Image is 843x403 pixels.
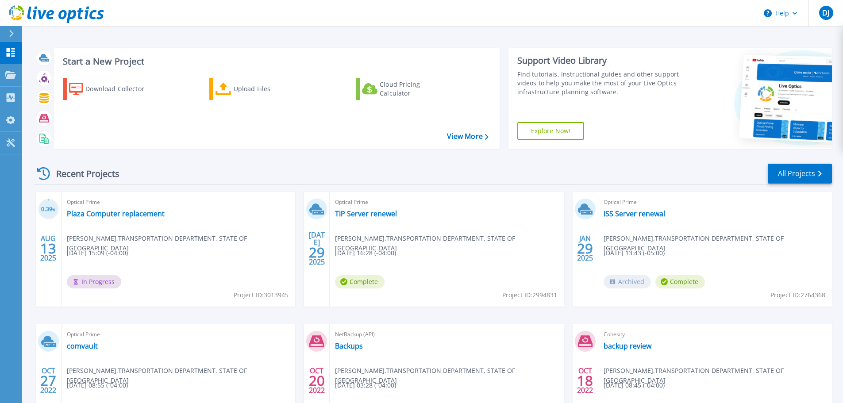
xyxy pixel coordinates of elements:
[67,342,98,350] a: comvault
[768,164,832,184] a: All Projects
[517,122,585,140] a: Explore Now!
[604,248,665,258] span: [DATE] 13:43 (-05:00)
[52,207,55,212] span: %
[577,377,593,384] span: 18
[309,249,325,256] span: 29
[822,9,829,16] span: DJ
[335,366,563,385] span: [PERSON_NAME] , TRANSPORTATION DEPARTMENT, STATE OF [GEOGRAPHIC_DATA]
[335,197,558,207] span: Optical Prime
[67,380,128,390] span: [DATE] 08:55 (-04:00)
[34,163,131,184] div: Recent Projects
[40,245,56,252] span: 13
[40,232,57,265] div: AUG 2025
[67,366,295,385] span: [PERSON_NAME] , TRANSPORTATION DEPARTMENT, STATE OF [GEOGRAPHIC_DATA]
[63,57,488,66] h3: Start a New Project
[517,70,682,96] div: Find tutorials, instructional guides and other support videos to help you make the most of your L...
[40,365,57,397] div: OCT 2022
[234,290,289,300] span: Project ID: 3013945
[67,197,290,207] span: Optical Prime
[577,245,593,252] span: 29
[356,78,454,100] a: Cloud Pricing Calculator
[604,234,832,253] span: [PERSON_NAME] , TRANSPORTATION DEPARTMENT, STATE OF [GEOGRAPHIC_DATA]
[85,80,156,98] div: Download Collector
[67,209,165,218] a: Plaza Computer replacement
[380,80,450,98] div: Cloud Pricing Calculator
[335,248,396,258] span: [DATE] 16:28 (-04:00)
[209,78,308,100] a: Upload Files
[502,290,557,300] span: Project ID: 2994831
[335,234,563,253] span: [PERSON_NAME] , TRANSPORTATION DEPARTMENT, STATE OF [GEOGRAPHIC_DATA]
[335,209,397,218] a: TIP Server renewel
[655,275,705,288] span: Complete
[67,248,128,258] span: [DATE] 15:09 (-04:00)
[67,330,290,339] span: Optical Prime
[335,275,385,288] span: Complete
[604,366,832,385] span: [PERSON_NAME] , TRANSPORTATION DEPARTMENT, STATE OF [GEOGRAPHIC_DATA]
[577,232,593,265] div: JAN 2025
[234,80,304,98] div: Upload Files
[517,55,682,66] div: Support Video Library
[308,365,325,397] div: OCT 2022
[335,330,558,339] span: NetBackup (API)
[447,132,488,141] a: View More
[604,275,651,288] span: Archived
[770,290,825,300] span: Project ID: 2764368
[63,78,162,100] a: Download Collector
[335,380,396,390] span: [DATE] 03:28 (-04:00)
[308,232,325,265] div: [DATE] 2025
[604,209,665,218] a: ISS Server renewal
[604,342,651,350] a: backup review
[604,380,665,390] span: [DATE] 08:45 (-04:00)
[309,377,325,384] span: 20
[67,234,295,253] span: [PERSON_NAME] , TRANSPORTATION DEPARTMENT, STATE OF [GEOGRAPHIC_DATA]
[40,377,56,384] span: 27
[67,275,121,288] span: In Progress
[604,197,827,207] span: Optical Prime
[38,204,59,215] h3: 0.39
[604,330,827,339] span: Cohesity
[335,342,363,350] a: Backups
[577,365,593,397] div: OCT 2022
